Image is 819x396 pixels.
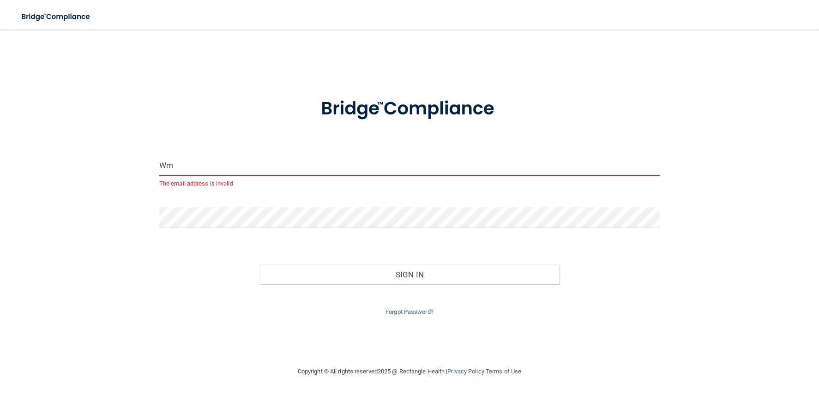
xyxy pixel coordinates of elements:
input: Email [159,155,660,176]
div: Copyright © All rights reserved 2025 @ Rectangle Health | | [241,357,578,386]
iframe: Drift Widget Chat Controller [659,330,808,367]
p: The email address is invalid [159,178,660,189]
img: bridge_compliance_login_screen.278c3ca4.svg [302,85,517,133]
a: Terms of Use [486,368,521,375]
a: Privacy Policy [447,368,484,375]
button: Sign In [259,264,560,285]
a: Forgot Password? [385,308,434,315]
img: bridge_compliance_login_screen.278c3ca4.svg [14,7,99,26]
